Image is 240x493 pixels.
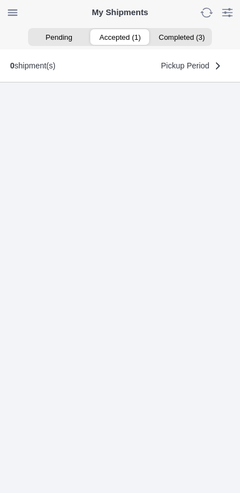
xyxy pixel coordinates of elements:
[89,29,150,45] ion-segment-button: Accepted (1)
[161,62,209,70] span: Pickup Period
[10,61,15,70] b: 0
[10,61,56,70] div: shipment(s)
[28,29,89,45] ion-segment-button: Pending
[151,29,212,45] ion-segment-button: Completed (3)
